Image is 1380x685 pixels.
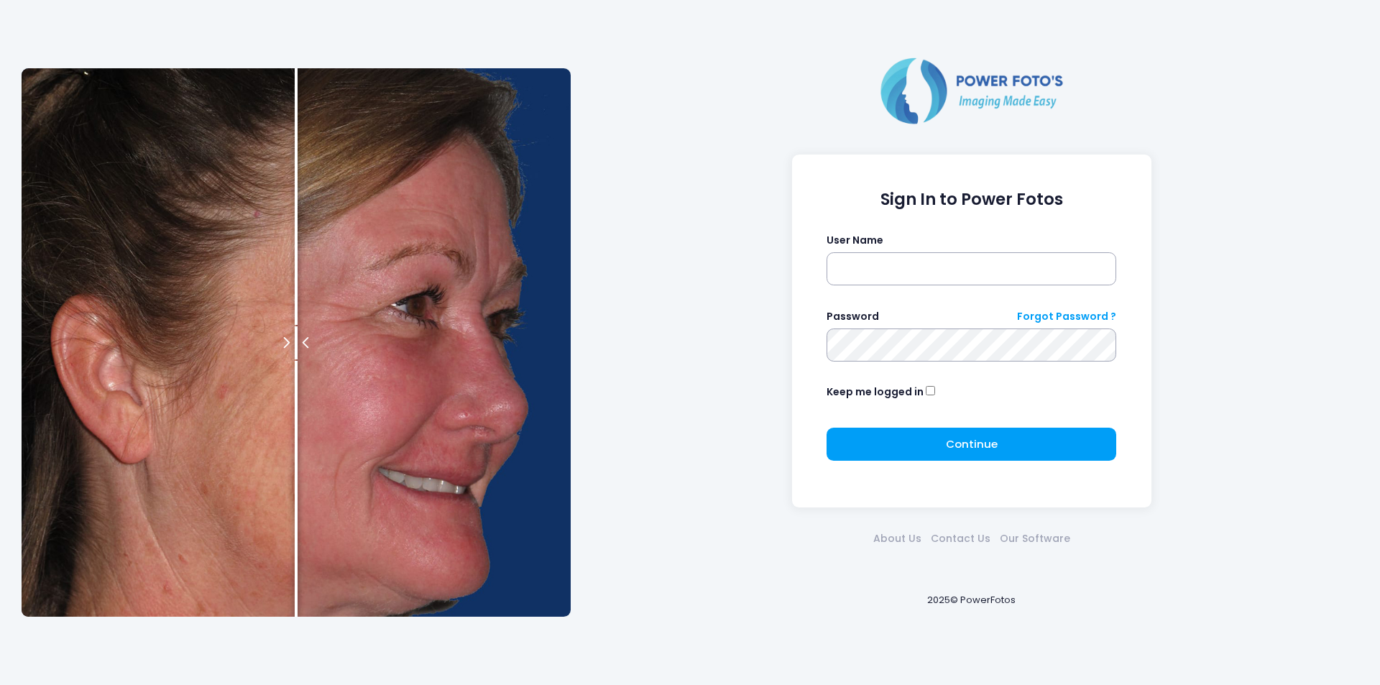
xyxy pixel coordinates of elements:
[827,385,924,400] label: Keep me logged in
[584,569,1358,630] div: 2025© PowerFotos
[827,233,883,248] label: User Name
[827,428,1116,461] button: Continue
[946,436,998,451] span: Continue
[926,531,995,546] a: Contact Us
[995,531,1075,546] a: Our Software
[1017,309,1116,324] a: Forgot Password ?
[827,190,1116,209] h1: Sign In to Power Fotos
[875,55,1069,127] img: Logo
[827,309,879,324] label: Password
[868,531,926,546] a: About Us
